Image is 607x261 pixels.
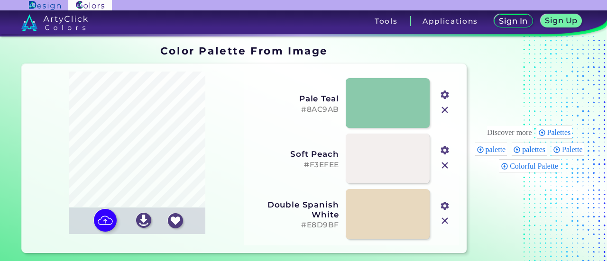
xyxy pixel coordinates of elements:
[94,209,117,232] img: icon picture
[136,213,151,228] img: icon_download_white.svg
[375,18,398,25] h3: Tools
[522,145,548,153] span: palettes
[250,94,339,103] h3: Pale Teal
[250,105,339,114] h5: #8AC9AB
[487,126,532,139] div: These are topics related to the article that might interest you
[510,162,561,170] span: Colorful Palette
[439,159,451,171] img: icon_close.svg
[486,145,509,153] span: palette
[537,126,572,139] div: Palettes
[168,213,183,228] img: icon_favourite_white.svg
[499,159,560,172] div: Colorful Palette
[250,221,339,230] h5: #E8D9BF
[496,15,531,27] a: Sign In
[552,143,584,156] div: Palette
[250,200,339,219] h3: Double Spanish White
[547,128,574,136] span: Palettes
[160,44,328,58] h1: Color Palette From Image
[250,161,339,170] h5: #F3EFEE
[21,14,88,31] img: logo_artyclick_colors_white.svg
[475,143,507,156] div: palette
[512,143,547,156] div: palettes
[542,15,580,27] a: Sign Up
[546,17,576,24] h5: Sign Up
[29,1,61,10] img: ArtyClick Design logo
[562,145,586,153] span: Palette
[439,104,451,116] img: icon_close.svg
[423,18,478,25] h3: Applications
[439,215,451,227] img: icon_close.svg
[500,18,526,25] h5: Sign In
[250,149,339,159] h3: Soft Peach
